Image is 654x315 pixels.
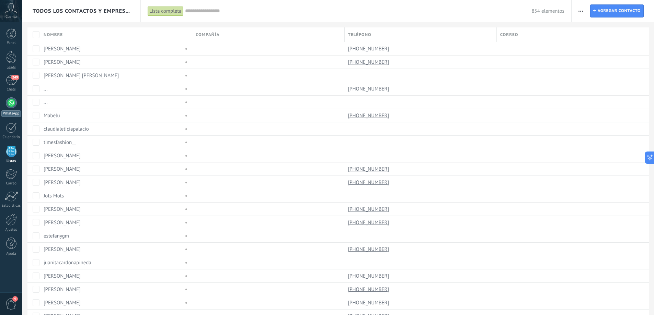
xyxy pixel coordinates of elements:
a: juanitacardonapineda [44,259,91,266]
a: Agregar contacto [590,4,644,17]
a: [PERSON_NAME] [44,206,81,213]
span: 4 [12,296,18,302]
a: Mabelu [44,112,60,119]
a: [PERSON_NAME] [44,219,81,226]
span: 249 [11,75,19,80]
div: WhatsApp [1,110,21,117]
div: Leads [1,65,21,70]
div: Estadísticas [1,204,21,208]
a: [PERSON_NAME] [44,153,81,159]
span: Compañía [196,32,219,38]
a: [PERSON_NAME] [PERSON_NAME] [44,72,119,79]
div: Lista completa [148,6,183,16]
a: [PERSON_NAME] [44,166,81,172]
a: [PERSON_NAME] [44,273,81,279]
div: Calendario [1,135,21,140]
div: Panel [1,41,21,45]
a: estefanygm [44,233,69,239]
div: Ayuda [1,252,21,256]
a: [PHONE_NUMBER] [348,179,391,185]
div: Chats [1,87,21,92]
div: Listas [1,159,21,163]
a: timesfashion__ [44,139,76,146]
a: [PHONE_NUMBER] [348,300,391,306]
a: [PERSON_NAME] [44,179,81,186]
button: Más [576,4,586,17]
a: [PERSON_NAME] [44,59,81,65]
a: [PHONE_NUMBER] [348,86,391,92]
a: [PHONE_NUMBER] [348,286,391,292]
a: [PHONE_NUMBER] [348,273,391,279]
span: Teléfono [348,32,371,38]
span: Cuenta [5,15,17,19]
a: Jots Mots [44,193,64,199]
a: [PERSON_NAME] [44,246,81,253]
a: [PHONE_NUMBER] [348,166,391,172]
a: [PERSON_NAME] [44,46,81,52]
div: Correo [1,181,21,186]
span: Nombre [44,32,63,38]
a: [PERSON_NAME] [44,286,81,293]
a: [PHONE_NUMBER] [348,112,391,119]
a: ... [44,99,48,106]
span: Todos los contactos y empresas [33,8,131,14]
a: ... [44,86,48,92]
a: [PHONE_NUMBER] [348,46,391,52]
a: [PHONE_NUMBER] [348,219,391,226]
a: [PHONE_NUMBER] [348,59,391,65]
a: [PERSON_NAME] ️ [44,300,82,306]
div: Ajustes [1,228,21,232]
span: 854 elementos [531,8,564,14]
span: Correo [500,32,518,38]
a: [PHONE_NUMBER] [348,206,391,212]
a: [PHONE_NUMBER] [348,246,391,252]
a: claudialeticiapalacio [44,126,89,132]
span: Agregar contacto [598,5,641,17]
